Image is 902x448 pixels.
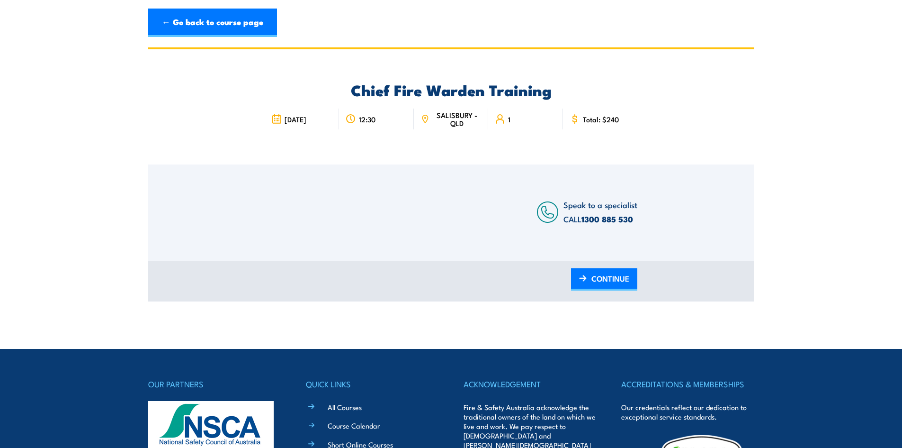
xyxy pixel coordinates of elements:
[621,377,754,391] h4: ACCREDITATIONS & MEMBERSHIPS
[508,115,510,123] span: 1
[265,83,637,96] h2: Chief Fire Warden Training
[583,115,619,123] span: Total: $240
[432,111,482,127] span: SALISBURY - QLD
[285,115,306,123] span: [DATE]
[148,377,281,391] h4: OUR PARTNERS
[581,213,633,225] a: 1300 885 530
[148,9,277,37] a: ← Go back to course page
[464,377,596,391] h4: ACKNOWLEDGEMENT
[328,421,380,430] a: Course Calendar
[563,199,637,225] span: Speak to a specialist CALL
[306,377,438,391] h4: QUICK LINKS
[591,266,629,291] span: CONTINUE
[328,402,362,412] a: All Courses
[359,115,375,123] span: 12:30
[571,268,637,291] a: CONTINUE
[621,402,754,421] p: Our credentials reflect our dedication to exceptional service standards.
